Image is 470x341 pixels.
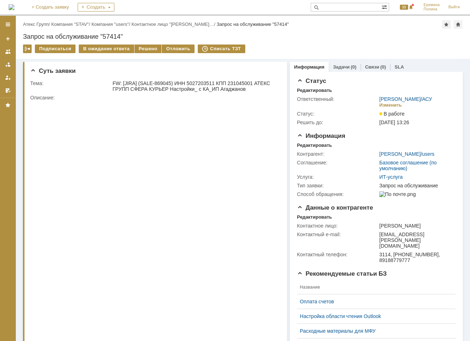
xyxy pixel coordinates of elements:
[422,96,432,102] a: АСУ
[300,299,447,304] a: Оплата счетов
[379,120,409,125] span: [DATE] 13:26
[365,64,379,70] a: Связи
[91,22,131,27] div: /
[379,102,402,108] div: Изменить
[297,78,326,84] span: Статус
[297,174,378,180] div: Услуга:
[379,174,403,180] a: ИТ-услуга
[442,20,451,29] div: Добавить в избранное
[300,313,447,319] a: Настройка области чтения Outlook
[9,4,14,10] img: logo
[297,204,373,211] span: Данные о контрагенте
[297,132,345,139] span: Информация
[297,191,378,197] div: Способ обращения:
[379,223,453,229] div: [PERSON_NAME]
[132,22,217,27] div: /
[379,183,453,188] div: Запрос на обслуживание
[300,328,447,334] a: Расходные материалы для МФУ
[379,96,432,102] div: /
[297,270,387,277] span: Рекомендуемые статьи БЗ
[297,160,378,165] div: Соглашение:
[297,252,378,257] div: Контактный телефон:
[2,72,14,83] a: Мои заявки
[297,143,332,148] div: Редактировать
[333,64,350,70] a: Задачи
[424,3,440,7] span: Еремина
[380,64,386,70] div: (0)
[132,22,214,27] a: Контактное лицо "[PERSON_NAME]…
[113,80,277,92] div: FW: [JIRA] (SALE-869045) ИНН 5027203511 КПП 231045001 АТЕКС ГРУПП СФЕРА КУРЬЕР Настройки_ с КА_ИП...
[23,33,463,40] div: Запрос на обслуживание "57414"
[30,95,279,101] div: Описание:
[30,67,76,74] span: Суть заявки
[379,151,434,157] div: /
[78,3,114,11] div: Создать
[297,223,378,229] div: Контактное лицо:
[382,3,389,10] span: Расширенный поиск
[2,59,14,70] a: Заявки в моей ответственности
[297,96,378,102] div: Ответственный:
[379,151,421,157] a: [PERSON_NAME]
[2,46,14,57] a: Заявки на командах
[23,22,49,27] a: Атекс Групп
[23,22,51,27] div: /
[2,33,14,45] a: Создать заявку
[9,4,14,10] a: Перейти на домашнюю страницу
[297,111,378,117] div: Статус:
[51,22,89,27] a: Компания "STAV"
[424,7,440,11] span: Полина
[351,64,356,70] div: (0)
[51,22,92,27] div: /
[394,64,404,70] a: SLA
[297,183,378,188] div: Тип заявки:
[30,80,111,86] div: Тема:
[297,232,378,237] div: Контактный e-mail:
[297,88,332,93] div: Редактировать
[297,120,378,125] div: Решить до:
[379,96,421,102] a: [PERSON_NAME]
[379,252,453,263] div: 3114, [PHONE_NUMBER], 89188779777
[379,160,437,171] a: Базовое соглашение (по умолчанию)
[297,214,332,220] div: Редактировать
[294,64,324,70] a: Информация
[216,22,289,27] div: Запрос на обслуживание "57414"
[454,20,462,29] div: Сделать домашней страницей
[297,151,378,157] div: Контрагент:
[91,22,129,27] a: Компания "users"
[422,151,434,157] a: users
[400,5,408,10] span: 99
[2,85,14,96] a: Мои согласования
[297,280,450,294] th: Название
[23,45,32,53] div: Работа с массовостью
[379,111,405,117] span: В работе
[379,232,453,249] div: [EMAIL_ADDRESS][PERSON_NAME][DOMAIN_NAME]
[379,191,416,197] img: По почте.png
